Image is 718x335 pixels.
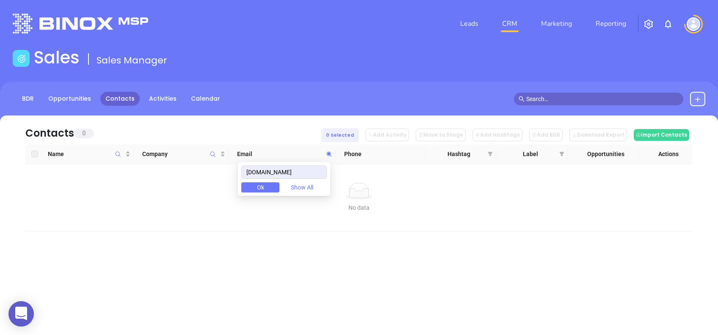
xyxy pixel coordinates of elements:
button: Add Activity [365,129,409,141]
div: Contacts [25,126,74,141]
a: Reporting [592,15,630,32]
button: Show All [283,182,321,192]
a: CRM [499,15,521,32]
a: Activities [144,92,182,106]
img: iconSetting [643,19,654,29]
img: user [687,17,700,31]
span: search [519,96,525,102]
span: Show All [291,183,313,192]
input: Search [241,165,327,179]
a: Opportunities [43,92,96,106]
button: Import Contacts [634,129,689,141]
th: Phone [336,144,425,164]
button: Add Hashtags [472,129,522,141]
span: Name [48,149,124,159]
a: Calendar [186,92,225,106]
span: filter [488,151,493,157]
a: Marketing [538,15,575,32]
a: Leads [457,15,482,32]
a: Contacts [100,92,140,106]
button: Ok [241,182,279,192]
h1: Sales [34,47,80,68]
img: logo [13,14,148,33]
span: Label [505,149,556,159]
span: Company [142,149,219,159]
button: Download Report [569,129,627,141]
th: Opportunities [568,144,639,164]
th: Name [44,144,134,164]
span: filter [558,148,566,160]
span: Ok [257,183,264,192]
div: 0 Selected [321,128,359,142]
span: Email [237,149,323,159]
div: No data [32,203,686,212]
span: Sales Manager [97,54,167,67]
button: Move to Stage [416,129,466,141]
th: Company [134,144,229,164]
img: iconNotification [663,19,673,29]
span: 0 [74,129,94,138]
a: BDR [17,92,39,106]
th: Actions [639,144,693,164]
button: Add BDR [529,129,563,141]
input: Search… [526,94,679,104]
span: filter [486,148,494,160]
span: filter [559,151,564,157]
span: Hashtag [434,149,485,159]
